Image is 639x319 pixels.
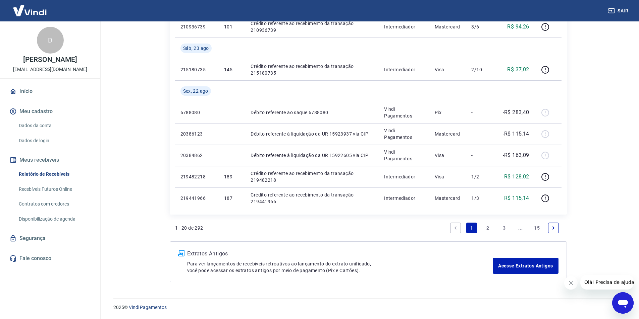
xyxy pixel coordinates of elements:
button: Sair [607,5,631,17]
p: 210936739 [180,23,213,30]
p: Intermediador [384,173,424,180]
p: Vindi Pagamentos [384,149,424,162]
p: Vindi Pagamentos [384,106,424,119]
a: Vindi Pagamentos [129,305,167,310]
p: Mastercard [435,23,461,30]
p: 215180735 [180,66,213,73]
p: [PERSON_NAME] [23,56,77,63]
p: Débito referente à liquidação da UR 15923937 via CIP [251,131,373,137]
p: R$ 94,26 [507,23,529,31]
p: 20386123 [180,131,213,137]
a: Recebíveis Futuros Online [16,182,92,196]
a: Relatório de Recebíveis [16,167,92,181]
p: Crédito referente ao recebimento da transação 219482218 [251,170,373,183]
p: 101 [224,23,240,30]
p: Intermediador [384,195,424,202]
a: Jump forward [515,223,526,233]
p: 20384862 [180,152,213,159]
div: D [37,27,64,54]
p: -R$ 283,40 [503,108,529,116]
p: Extratos Antigos [187,250,493,258]
p: Pix [435,109,461,116]
p: 219482218 [180,173,213,180]
p: 145 [224,66,240,73]
p: R$ 128,02 [504,173,529,181]
p: Visa [435,152,461,159]
p: Crédito referente ao recebimento da transação 219441966 [251,191,373,205]
button: Meu cadastro [8,104,92,119]
p: Visa [435,66,461,73]
iframe: Fechar mensagem [564,276,578,290]
p: - [471,152,491,159]
a: Início [8,84,92,99]
p: -R$ 115,14 [503,130,529,138]
p: 1/3 [471,195,491,202]
p: Débito referente à liquidação da UR 15922605 via CIP [251,152,373,159]
p: - [471,109,491,116]
img: Vindi [8,0,52,21]
p: 2025 © [113,304,623,311]
a: Dados da conta [16,119,92,133]
p: [EMAIL_ADDRESS][DOMAIN_NAME] [13,66,87,73]
span: Sex, 22 ago [183,88,208,94]
p: Para ver lançamentos de recebíveis retroativos ao lançamento do extrato unificado, você pode aces... [187,260,493,274]
p: Mastercard [435,195,461,202]
p: Crédito referente ao recebimento da transação 215180735 [251,63,373,76]
a: Contratos com credores [16,197,92,211]
span: Olá! Precisa de ajuda? [4,5,56,10]
a: Page 1 is your current page [466,223,477,233]
p: 189 [224,173,240,180]
p: 219441966 [180,195,213,202]
iframe: Mensagem da empresa [580,275,634,290]
p: 2/10 [471,66,491,73]
iframe: Botão para abrir a janela de mensagens [612,292,634,314]
p: Mastercard [435,131,461,137]
p: 1/2 [471,173,491,180]
p: Visa [435,173,461,180]
ul: Pagination [447,220,562,236]
a: Next page [548,223,559,233]
a: Previous page [450,223,461,233]
a: Page 15 [531,223,542,233]
p: R$ 37,02 [507,66,529,74]
p: 3/6 [471,23,491,30]
button: Meus recebíveis [8,153,92,167]
p: Crédito referente ao recebimento da transação 210936739 [251,20,373,33]
p: R$ 115,14 [504,194,529,202]
a: Page 3 [499,223,510,233]
p: Intermediador [384,66,424,73]
img: ícone [178,250,184,256]
p: Débito referente ao saque 6788080 [251,109,373,116]
span: Sáb, 23 ago [183,45,209,52]
p: 1 - 20 de 292 [175,225,203,231]
p: -R$ 163,09 [503,151,529,159]
p: Intermediador [384,23,424,30]
a: Segurança [8,231,92,246]
p: 6788080 [180,109,213,116]
a: Fale conosco [8,251,92,266]
a: Disponibilização de agenda [16,212,92,226]
a: Acesse Extratos Antigos [493,258,558,274]
a: Dados de login [16,134,92,148]
p: - [471,131,491,137]
p: 187 [224,195,240,202]
a: Page 2 [483,223,493,233]
p: Vindi Pagamentos [384,127,424,141]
